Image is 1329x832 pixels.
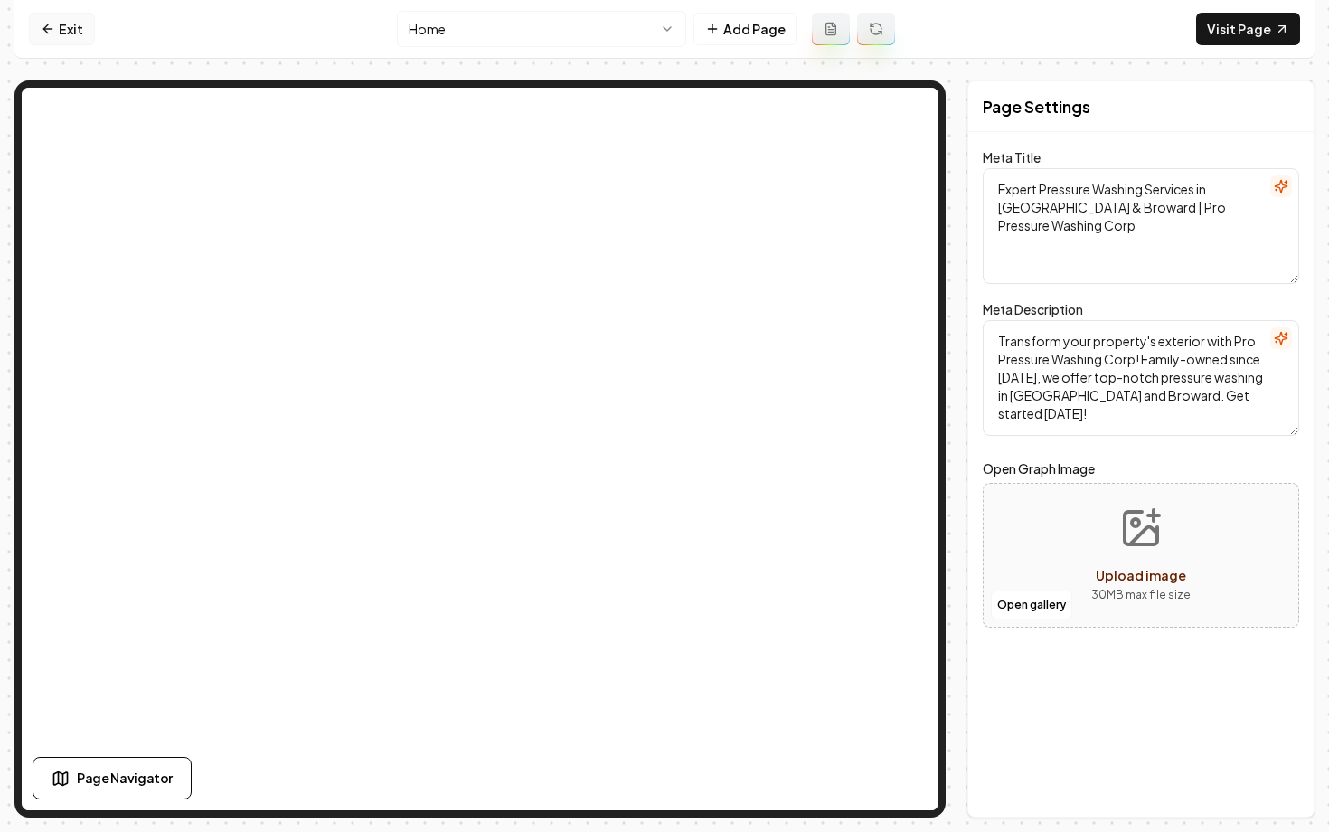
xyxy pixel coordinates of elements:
p: 30 MB max file size [1091,586,1191,604]
label: Meta Title [983,149,1041,165]
button: Open gallery [991,591,1072,619]
span: Page Navigator [77,769,173,788]
button: Add admin page prompt [812,13,850,45]
h2: Page Settings [983,94,1090,119]
label: Open Graph Image [983,458,1299,479]
a: Visit Page [1196,13,1300,45]
button: Page Navigator [33,757,192,799]
button: Upload image [1077,492,1205,619]
a: Exit [29,13,95,45]
span: Upload image [1096,567,1186,583]
label: Meta Description [983,301,1083,317]
button: Add Page [693,13,797,45]
button: Regenerate page [857,13,895,45]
